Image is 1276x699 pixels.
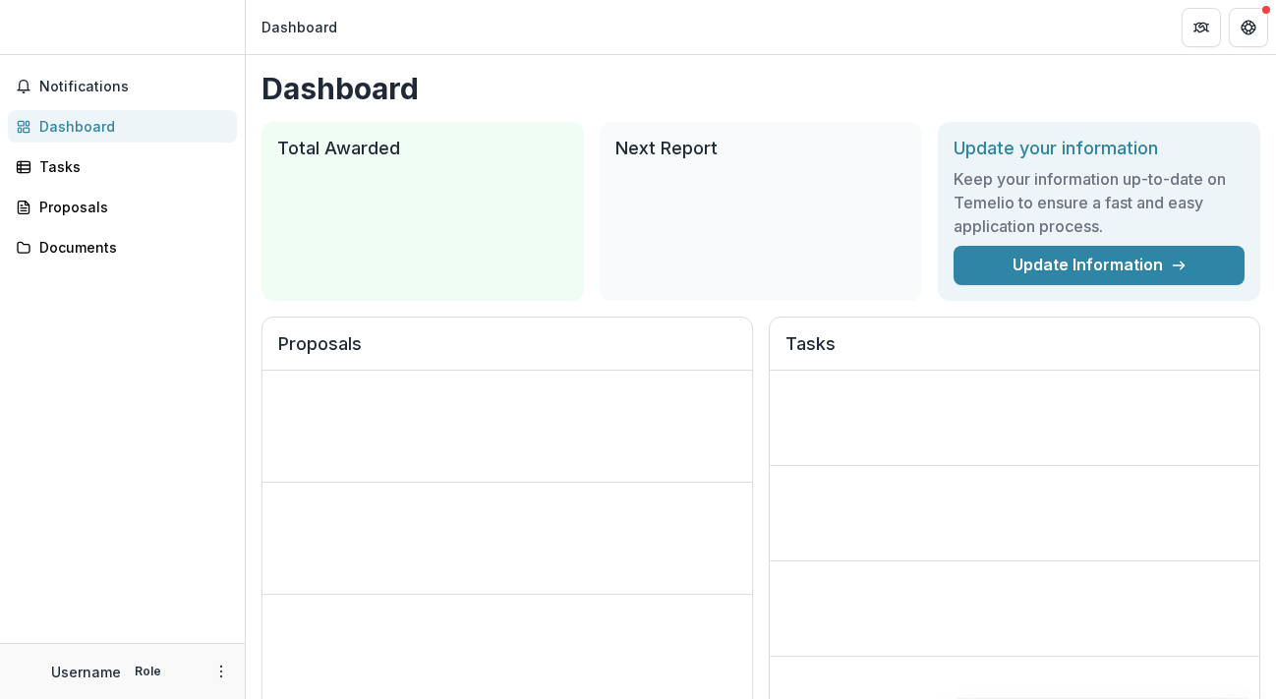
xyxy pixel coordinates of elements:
[39,116,221,137] div: Dashboard
[277,138,568,159] h2: Total Awarded
[39,197,221,217] div: Proposals
[39,79,229,95] span: Notifications
[1229,8,1268,47] button: Get Help
[8,71,237,102] button: Notifications
[261,71,1260,106] h1: Dashboard
[254,13,345,41] nav: breadcrumb
[129,663,167,680] p: Role
[785,333,1244,371] h2: Tasks
[8,231,237,263] a: Documents
[278,333,736,371] h2: Proposals
[261,17,337,37] div: Dashboard
[39,237,221,258] div: Documents
[954,167,1245,238] h3: Keep your information up-to-date on Temelio to ensure a fast and easy application process.
[8,150,237,183] a: Tasks
[954,138,1245,159] h2: Update your information
[8,191,237,223] a: Proposals
[615,138,906,159] h2: Next Report
[39,156,221,177] div: Tasks
[51,662,121,682] p: Username
[8,110,237,143] a: Dashboard
[954,246,1245,285] a: Update Information
[1182,8,1221,47] button: Partners
[209,660,233,683] button: More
